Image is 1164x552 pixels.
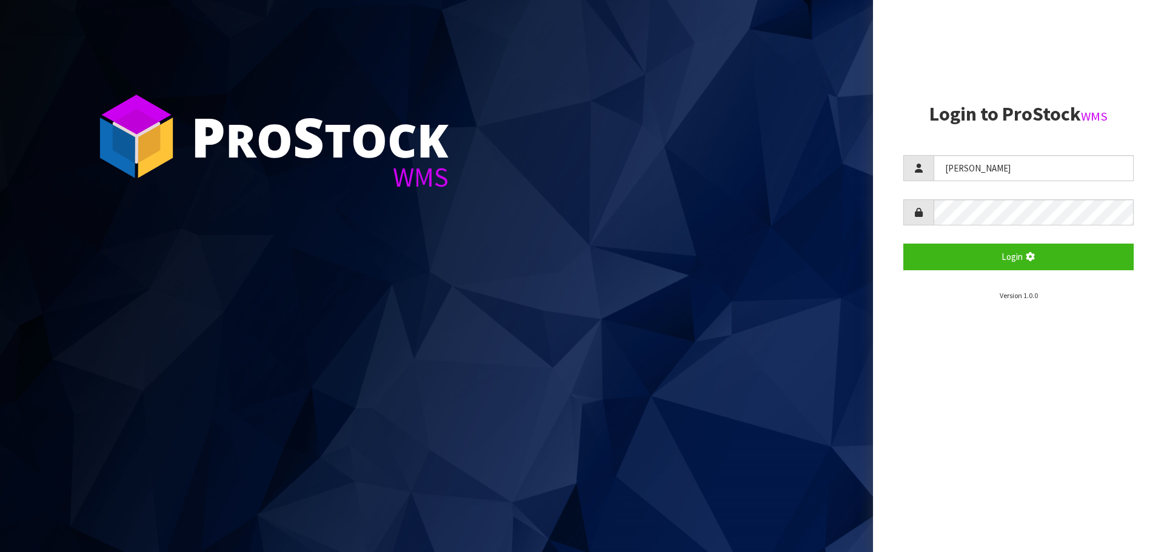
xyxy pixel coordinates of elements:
small: Version 1.0.0 [1000,291,1038,300]
span: P [191,99,226,173]
h2: Login to ProStock [903,104,1134,125]
span: S [293,99,324,173]
input: Username [934,155,1134,181]
div: ro tock [191,109,449,164]
small: WMS [1081,108,1108,124]
div: WMS [191,164,449,191]
img: ProStock Cube [91,91,182,182]
button: Login [903,244,1134,270]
